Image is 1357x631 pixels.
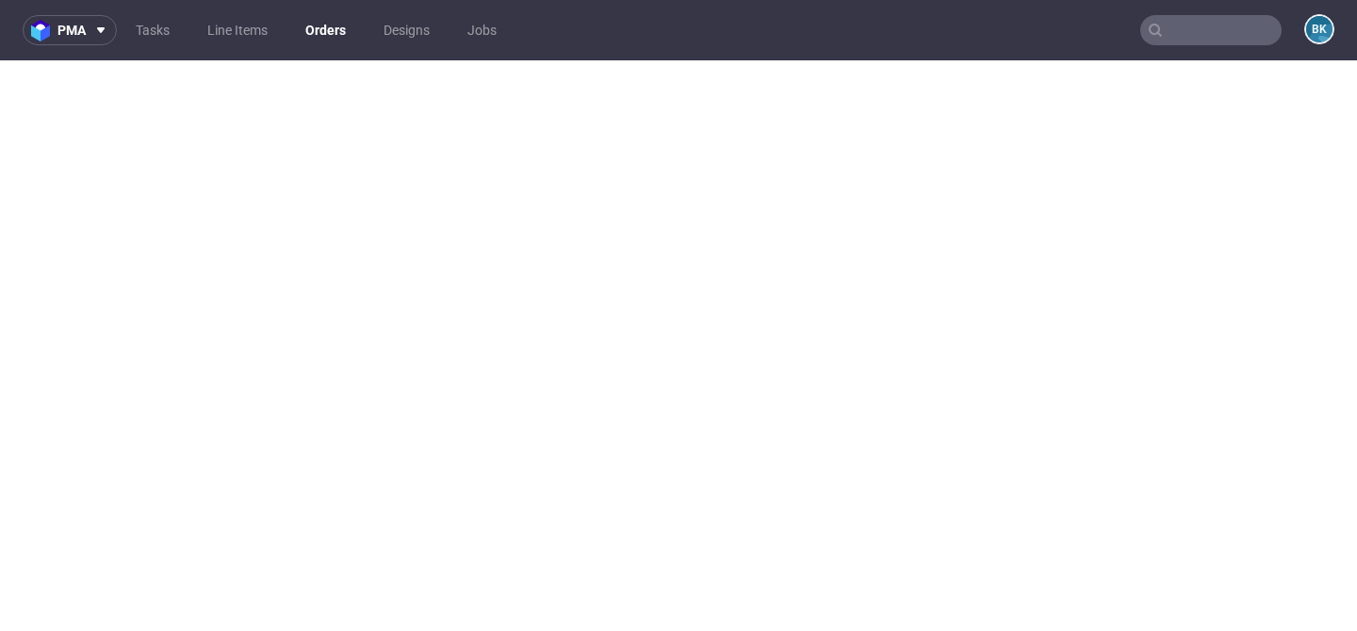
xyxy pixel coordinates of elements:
a: Orders [294,15,357,45]
span: pma [57,24,86,37]
img: logo [31,20,57,42]
button: pma [23,15,117,45]
a: Line Items [196,15,279,45]
a: Jobs [456,15,508,45]
a: Tasks [124,15,181,45]
figcaption: BK [1306,16,1332,42]
a: Designs [372,15,441,45]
